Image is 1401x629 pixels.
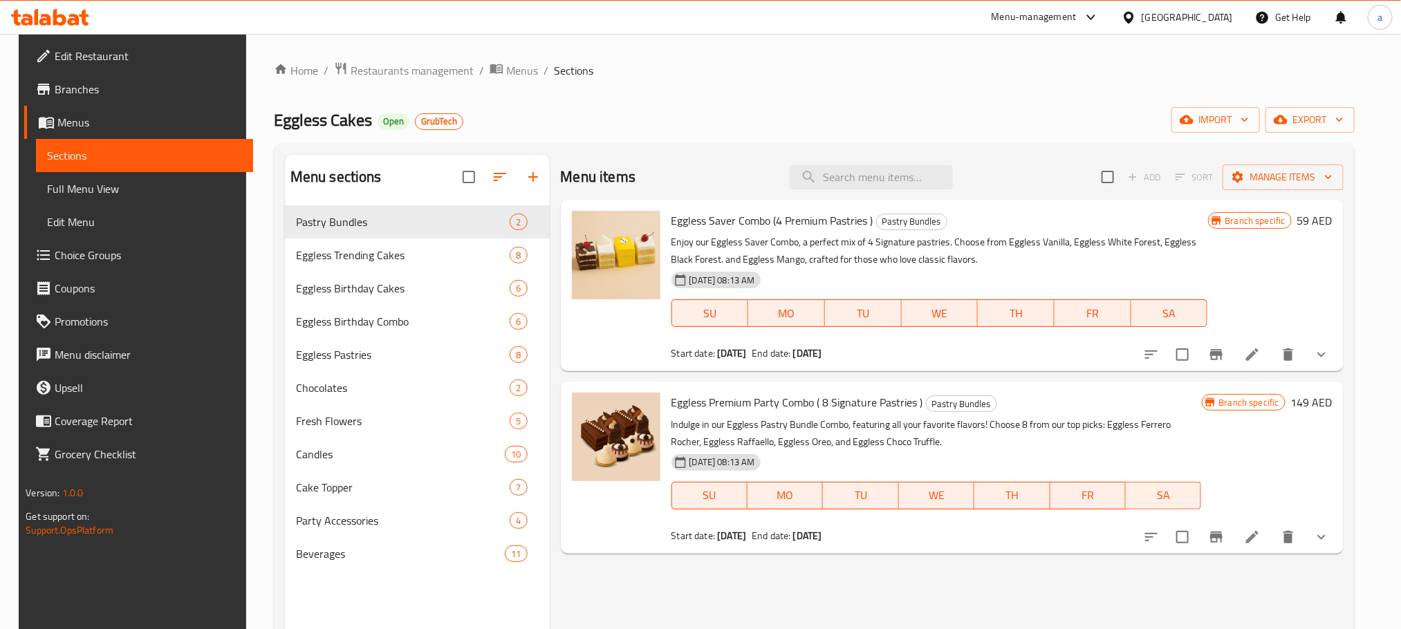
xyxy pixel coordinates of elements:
button: SU [671,299,749,327]
span: Edit Menu [47,214,241,230]
a: Edit menu item [1244,346,1261,363]
button: delete [1272,338,1305,371]
span: Full Menu View [47,180,241,197]
button: SU [671,482,748,509]
button: SA [1131,299,1208,327]
button: FR [1050,482,1126,509]
span: Pastry Bundles [296,214,510,230]
a: Sections [36,139,252,172]
span: Sections [554,62,593,79]
button: delete [1272,520,1305,554]
button: FR [1055,299,1131,327]
span: Promotions [55,313,241,330]
a: Menus [490,62,538,79]
div: items [505,545,527,562]
button: TU [825,299,902,327]
a: Coupons [24,272,252,305]
a: Edit Restaurant [24,39,252,73]
span: MO [753,485,817,505]
span: Cake Topper [296,479,510,496]
button: TU [823,482,898,509]
span: FR [1056,485,1120,505]
input: search [790,165,953,189]
span: Chocolates [296,379,510,396]
div: items [510,479,527,496]
div: Open [378,113,409,130]
div: Pastry Bundles [926,395,997,412]
span: 2 [510,216,526,229]
span: Eggless Birthday Cakes [296,280,510,297]
span: [DATE] 08:13 AM [684,456,761,469]
a: Restaurants management [334,62,474,79]
a: Grocery Checklist [24,438,252,471]
svg: Show Choices [1313,529,1330,545]
div: items [510,247,527,263]
span: Eggless Pastries [296,346,510,363]
span: Pastry Bundles [877,214,947,229]
button: sort-choices [1135,520,1168,554]
h6: 59 AED [1297,211,1333,230]
span: 11 [505,547,526,561]
span: SU [678,303,743,323]
img: Eggless Premium Party Combo ( 8 Signature Pastries ) [572,393,660,481]
a: Edit Menu [36,205,252,238]
div: items [510,214,527,230]
span: export [1277,111,1344,129]
button: show more [1305,338,1338,371]
h2: Menu items [561,167,636,187]
span: 4 [510,514,526,527]
a: Branches [24,73,252,106]
button: MO [748,299,825,327]
a: Menus [24,106,252,139]
span: SU [678,485,742,505]
div: Party Accessories [296,512,510,529]
span: 2 [510,382,526,395]
span: Select to update [1168,523,1197,552]
span: Select to update [1168,340,1197,369]
b: [DATE] [717,527,746,545]
div: Pastry Bundles [876,214,947,230]
button: export [1265,107,1355,133]
span: FR [1060,303,1126,323]
span: Manage items [1234,169,1333,186]
b: [DATE] [717,344,746,362]
div: items [510,313,527,330]
div: items [510,346,527,363]
span: GrubTech [416,115,463,127]
span: Select section [1093,162,1122,191]
span: Choice Groups [55,247,241,263]
span: 5 [510,415,526,428]
button: sort-choices [1135,338,1168,371]
span: Beverages [296,545,505,562]
button: Manage items [1223,165,1344,190]
span: End date: [752,344,790,362]
button: Branch-specific-item [1200,338,1233,371]
h6: 149 AED [1291,393,1333,412]
span: import [1182,111,1249,129]
button: MO [748,482,823,509]
div: items [510,413,527,429]
a: Menu disclaimer [24,338,252,371]
button: WE [899,482,974,509]
span: Version: [26,484,59,502]
li: / [324,62,328,79]
a: Home [274,62,318,79]
span: Edit Restaurant [55,48,241,64]
span: Coverage Report [55,413,241,429]
span: Menus [506,62,538,79]
span: Eggless Birthday Combo [296,313,510,330]
div: Party Accessories4 [285,504,550,537]
span: Get support on: [26,507,89,525]
a: Support.OpsPlatform [26,521,113,539]
button: import [1171,107,1260,133]
button: show more [1305,520,1338,554]
li: / [479,62,484,79]
button: WE [902,299,978,327]
a: Edit menu item [1244,529,1261,545]
a: Choice Groups [24,238,252,272]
